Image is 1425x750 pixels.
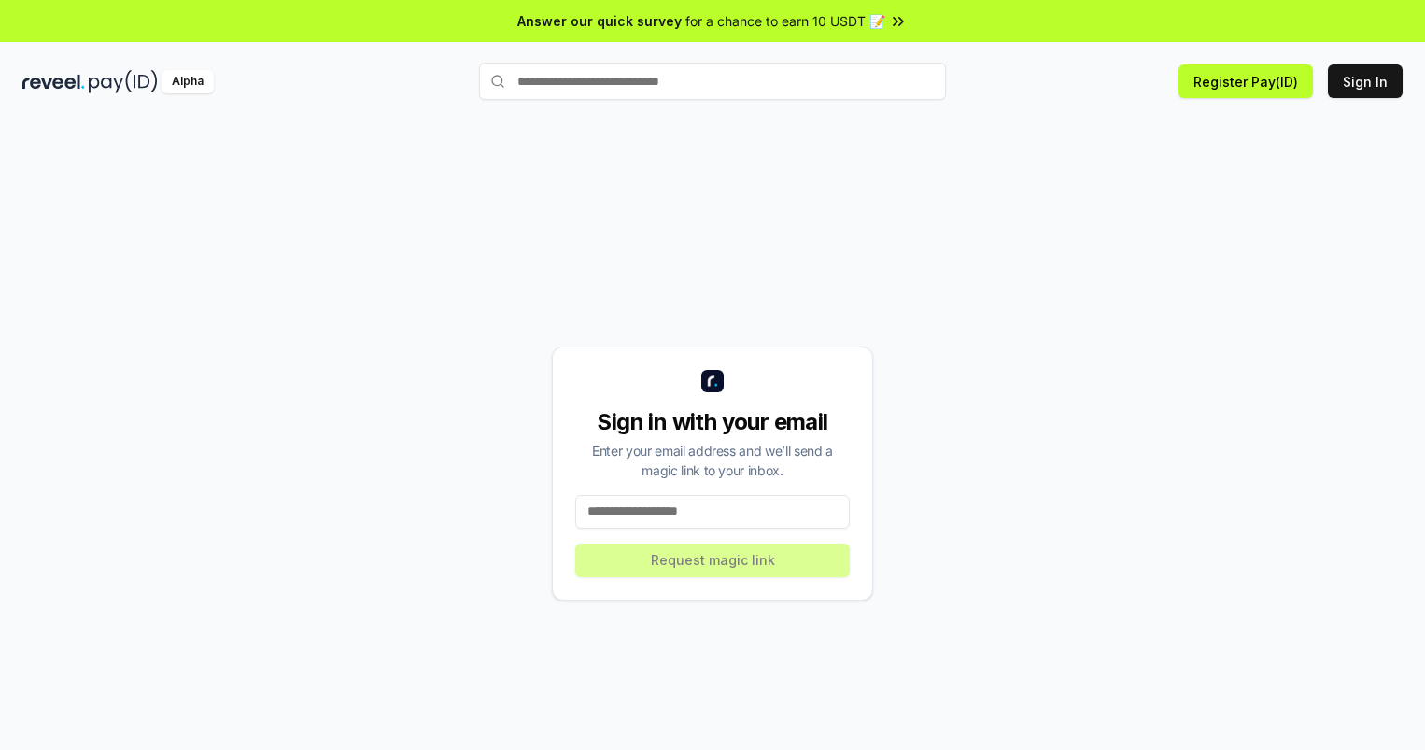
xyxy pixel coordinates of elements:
span: for a chance to earn 10 USDT 📝 [685,11,885,31]
div: Sign in with your email [575,407,850,437]
button: Register Pay(ID) [1178,64,1313,98]
div: Enter your email address and we’ll send a magic link to your inbox. [575,441,850,480]
img: logo_small [701,370,724,392]
div: Alpha [162,70,214,93]
img: reveel_dark [22,70,85,93]
span: Answer our quick survey [517,11,682,31]
img: pay_id [89,70,158,93]
button: Sign In [1328,64,1403,98]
